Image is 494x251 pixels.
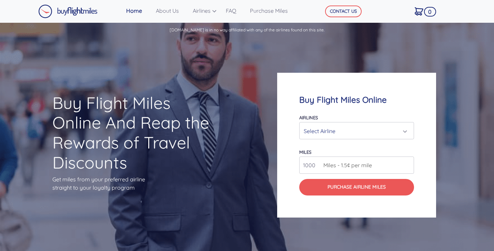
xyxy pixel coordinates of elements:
[320,161,372,169] span: Miles - 1.5¢ per mile
[299,115,318,120] label: Airlines
[299,122,414,139] button: Select Airline
[325,6,362,17] button: CONTACT US
[223,4,247,18] a: FAQ
[52,175,217,192] p: Get miles from your preferred airline straight to your loyalty program
[123,4,153,18] a: Home
[52,93,217,172] h1: Buy Flight Miles Online And Reap the Rewards of Travel Discounts
[304,124,405,138] div: Select Airline
[190,4,223,18] a: Airlines
[415,7,423,16] img: Cart
[38,4,98,18] img: Buy Flight Miles Logo
[153,4,190,18] a: About Us
[299,149,311,155] label: miles
[412,4,433,18] a: 0
[424,7,436,17] span: 0
[247,4,299,18] a: Purchase Miles
[38,3,98,20] a: Buy Flight Miles Logo
[299,179,414,195] button: Purchase Airline Miles
[299,95,414,105] h4: Buy Flight Miles Online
